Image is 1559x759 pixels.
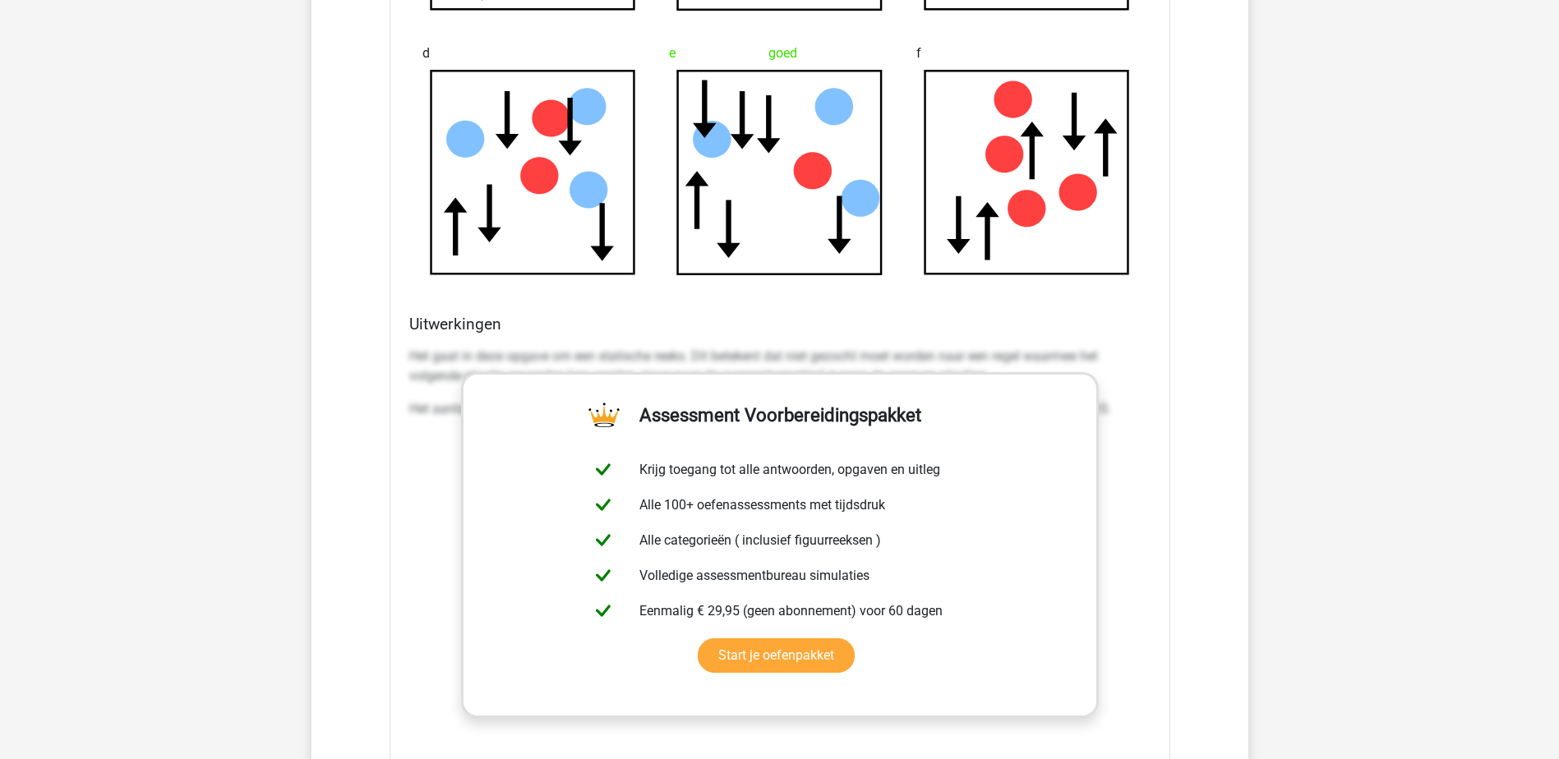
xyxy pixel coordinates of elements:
p: Het gaat in deze opgave om een statische reeks. Dit betekent dat niet gezocht moet worden naar ee... [409,347,1151,386]
h4: Uitwerkingen [409,315,1151,333]
a: Start je oefenpakket [698,638,855,673]
p: Het aantal pijlen omhoog is in elk plaatje gelijk aan het aantal rode stippen en het totaal aanta... [409,399,1151,419]
span: f [916,37,921,70]
span: e [669,37,676,70]
div: goed [669,37,890,70]
span: d [422,37,430,70]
